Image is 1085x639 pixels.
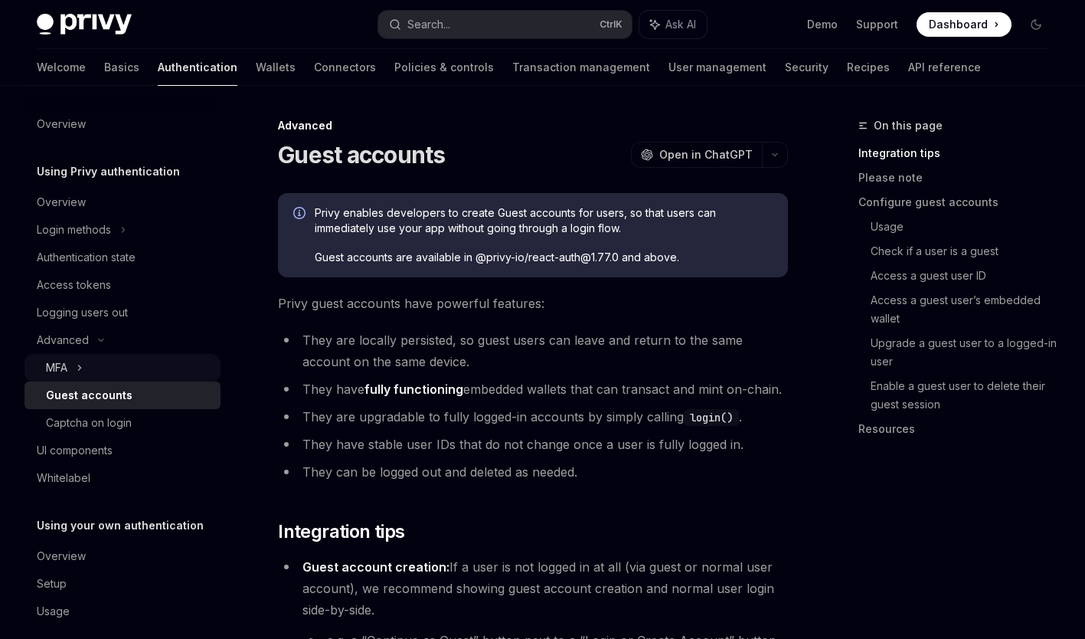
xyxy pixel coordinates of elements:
[37,115,86,133] div: Overview
[37,602,70,621] div: Usage
[512,49,650,86] a: Transaction management
[25,244,221,271] a: Authentication state
[394,49,494,86] a: Policies & controls
[37,193,86,211] div: Overview
[871,288,1060,331] a: Access a guest user’s embedded wallet
[25,110,221,138] a: Overview
[908,49,981,86] a: API reference
[25,437,221,464] a: UI components
[807,17,838,32] a: Demo
[37,221,111,239] div: Login methods
[278,329,788,372] li: They are locally persisted, so guest users can leave and return to the same account on the same d...
[46,386,132,405] div: Guest accounts
[871,331,1060,374] a: Upgrade a guest user to a logged-in user
[37,276,111,294] div: Access tokens
[46,414,132,432] div: Captcha on login
[668,49,766,86] a: User management
[25,271,221,299] a: Access tokens
[278,519,404,544] span: Integration tips
[37,162,180,181] h5: Using Privy authentication
[37,248,136,267] div: Authentication state
[278,434,788,455] li: They have stable user IDs that do not change once a user is fully logged in.
[600,18,623,31] span: Ctrl K
[407,15,450,34] div: Search...
[871,239,1060,264] a: Check if a user is a guest
[37,575,67,593] div: Setup
[364,382,463,397] strong: fully functioning
[25,598,221,625] a: Usage
[659,147,753,162] span: Open in ChatGPT
[315,205,773,236] span: Privy enables developers to create Guest accounts for users, so that users can immediately use yo...
[871,215,1060,239] a: Usage
[314,49,376,86] a: Connectors
[315,250,773,265] span: Guest accounts are available in @privy-io/react-auth@1.77.0 and above.
[639,11,707,38] button: Ask AI
[684,409,739,426] code: login()
[858,141,1060,165] a: Integration tips
[293,207,309,222] svg: Info
[278,461,788,483] li: They can be logged out and deleted as needed.
[25,299,221,326] a: Logging users out
[858,165,1060,190] a: Please note
[25,464,221,492] a: Whitelabel
[917,12,1011,37] a: Dashboard
[785,49,828,86] a: Security
[929,17,988,32] span: Dashboard
[278,118,788,133] div: Advanced
[858,417,1060,441] a: Resources
[278,406,788,428] li: They are upgradable to fully logged-in accounts by simply calling .
[278,141,446,169] h1: Guest accounts
[25,542,221,570] a: Overview
[25,382,221,409] a: Guest accounts
[37,547,86,565] div: Overview
[1024,12,1048,37] button: Toggle dark mode
[37,303,128,322] div: Logging users out
[25,570,221,598] a: Setup
[665,17,696,32] span: Ask AI
[104,49,139,86] a: Basics
[37,14,132,35] img: dark logo
[378,11,632,38] button: Search...CtrlK
[25,409,221,437] a: Captcha on login
[874,116,943,135] span: On this page
[858,190,1060,215] a: Configure guest accounts
[37,469,90,487] div: Whitelabel
[25,188,221,216] a: Overview
[856,17,898,32] a: Support
[37,441,113,460] div: UI components
[256,49,296,86] a: Wallets
[46,359,67,377] div: MFA
[37,516,204,535] h5: Using your own authentication
[871,374,1060,417] a: Enable a guest user to delete their guest session
[302,559,449,575] strong: Guest account creation:
[871,264,1060,288] a: Access a guest user ID
[278,293,788,314] span: Privy guest accounts have powerful features:
[158,49,237,86] a: Authentication
[847,49,890,86] a: Recipes
[631,142,762,168] button: Open in ChatGPT
[278,378,788,400] li: They have embedded wallets that can transact and mint on-chain.
[37,49,86,86] a: Welcome
[37,331,89,349] div: Advanced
